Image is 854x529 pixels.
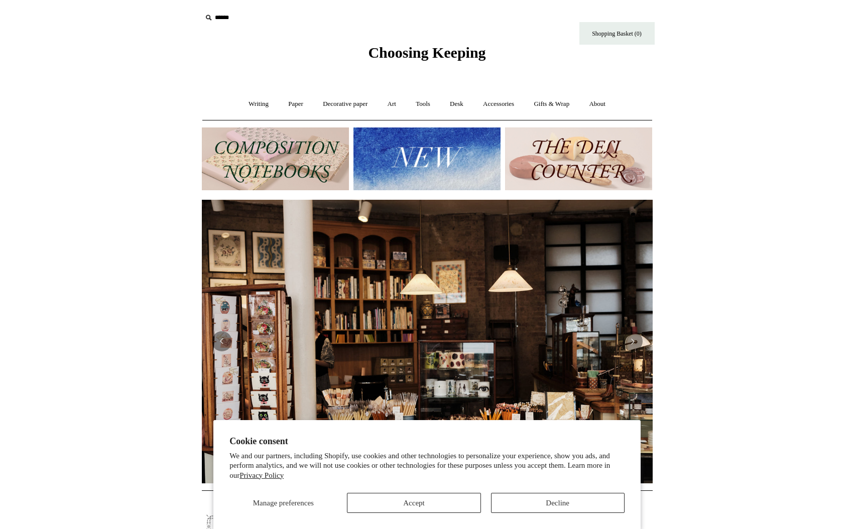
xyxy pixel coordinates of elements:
a: Paper [279,91,312,117]
p: We and our partners, including Shopify, use cookies and other technologies to personalize your ex... [229,451,625,481]
span: Choosing Keeping [368,44,485,61]
img: New.jpg__PID:f73bdf93-380a-4a35-bcfe-7823039498e1 [353,127,501,190]
a: Decorative paper [314,91,377,117]
a: Writing [239,91,278,117]
a: Art [379,91,405,117]
button: Manage preferences [229,493,337,513]
a: Desk [441,91,472,117]
button: Accept [347,493,480,513]
span: Manage preferences [253,499,314,507]
button: Previous [212,331,232,351]
a: Gifts & Wrap [525,91,578,117]
img: 202302 Composition ledgers.jpg__PID:69722ee6-fa44-49dd-a067-31375e5d54ec [202,127,349,190]
a: About [580,91,615,117]
a: Accessories [474,91,523,117]
a: Choosing Keeping [368,52,485,59]
a: Shopping Basket (0) [579,22,655,45]
a: Privacy Policy [239,471,284,479]
button: Decline [491,493,625,513]
img: The Deli Counter [505,127,652,190]
a: Tools [407,91,439,117]
img: 20250131 INSIDE OF THE SHOP.jpg__PID:b9484a69-a10a-4bde-9e8d-1408d3d5e6ad [202,200,653,483]
button: Next [623,331,643,351]
h2: Cookie consent [229,436,625,447]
